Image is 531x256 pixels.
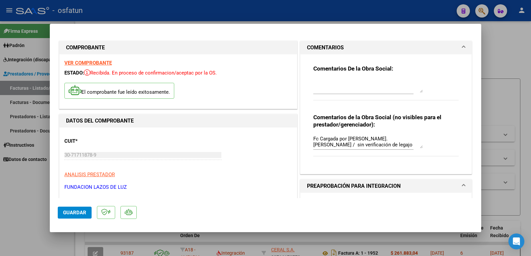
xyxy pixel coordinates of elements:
[64,137,133,145] p: CUIT
[58,207,92,219] button: Guardar
[313,65,393,72] strong: Comentarios De la Obra Social:
[313,114,441,128] strong: Comentarios de la Obra Social (no visibles para el prestador/gerenciador):
[66,118,134,124] strong: DATOS DEL COMPROBANTE
[64,70,84,76] span: ESTADO:
[300,41,472,54] mat-expansion-panel-header: COMENTARIOS
[63,210,86,216] span: Guardar
[300,179,472,193] mat-expansion-panel-header: PREAPROBACIÓN PARA INTEGRACION
[307,44,344,52] h1: COMENTARIOS
[307,182,401,190] h1: PREAPROBACIÓN PARA INTEGRACION
[64,83,174,99] p: El comprobante fue leído exitosamente.
[64,172,115,178] span: ANALISIS PRESTADOR
[84,70,217,76] span: Recibida. En proceso de confirmacion/aceptac por la OS.
[300,54,472,174] div: COMENTARIOS
[66,44,105,51] strong: COMPROBANTE
[64,183,292,191] p: FUNDACION LAZOS DE LUZ
[64,60,112,66] a: VER COMPROBANTE
[508,233,524,249] div: Open Intercom Messenger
